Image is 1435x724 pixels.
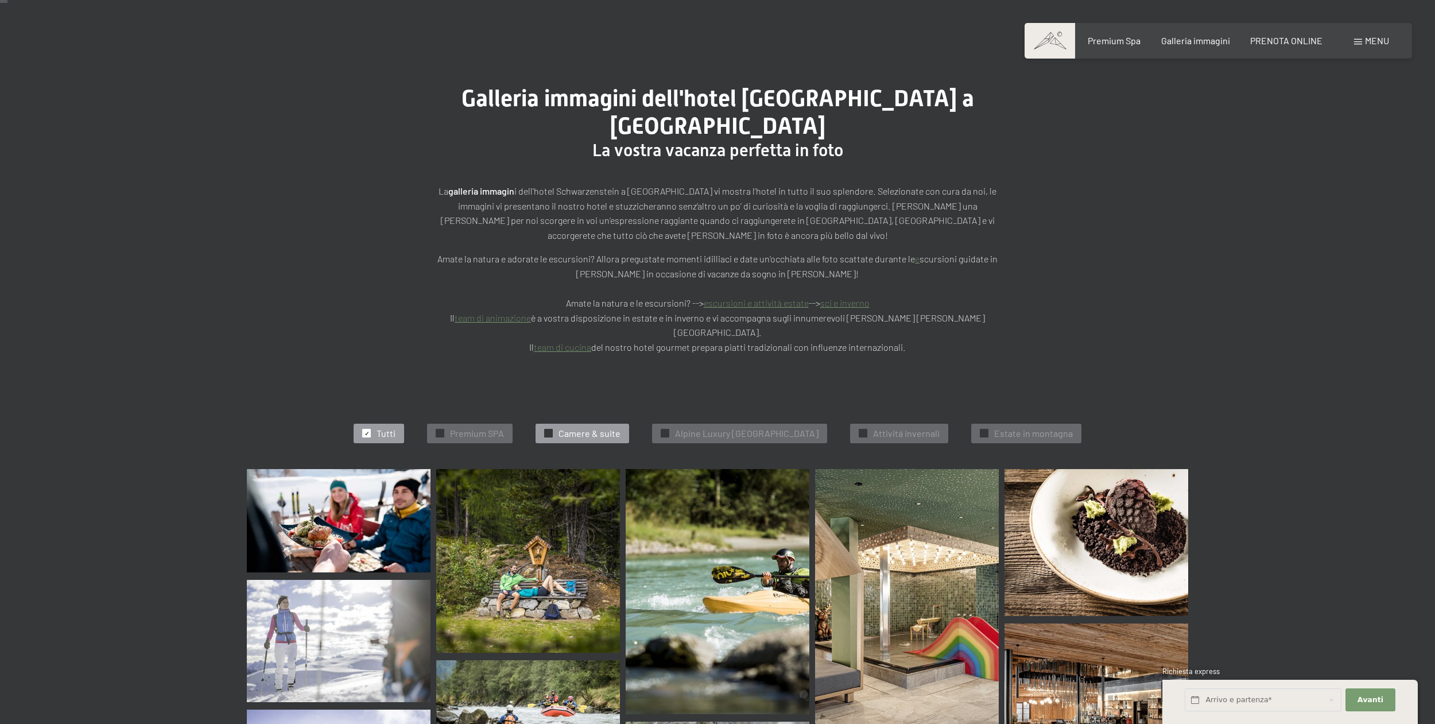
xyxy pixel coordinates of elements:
span: Galleria immagini dell'hotel [GEOGRAPHIC_DATA] a [GEOGRAPHIC_DATA] [461,85,974,140]
a: escursioni e attività estate [704,297,809,308]
span: ✓ [546,429,551,438]
p: La i dell’hotel Schwarzenstein a [GEOGRAPHIC_DATA] vi mostra l’hotel in tutto il suo splendore. S... [430,184,1004,242]
span: Richiesta express [1162,667,1220,676]
img: Immagini [247,580,430,702]
a: PRENOTA ONLINE [1250,35,1322,46]
span: ✓ [438,429,443,438]
span: Estate in montagna [994,427,1073,440]
a: team di animazione [455,312,531,323]
img: Immagini [247,469,430,572]
span: Avanti [1358,695,1383,705]
img: Immagini [436,469,620,653]
a: Premium Spa [1088,35,1141,46]
img: Immagini [626,469,809,714]
span: Tutti [377,427,395,440]
a: e [915,253,920,264]
span: ✓ [663,429,668,438]
strong: galleria immagin [448,185,514,196]
span: Premium SPA [450,427,504,440]
span: La vostra vacanza perfetta in foto [592,140,843,160]
span: Alpine Luxury [GEOGRAPHIC_DATA] [675,427,819,440]
p: Amate la natura e adorate le escursioni? Allora pregustate momenti idilliaci e date un’occhiata a... [430,251,1004,354]
img: Immagini [1004,469,1188,616]
span: Attivitá invernali [873,427,940,440]
button: Avanti [1345,688,1395,712]
span: Camere & suite [559,427,620,440]
a: team di cucina [534,342,591,353]
span: ✓ [364,429,369,438]
a: Galleria immagini [1161,35,1230,46]
span: Menu [1365,35,1389,46]
span: ✓ [861,429,866,438]
span: ✓ [982,429,987,438]
a: sci e inverno [820,297,870,308]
